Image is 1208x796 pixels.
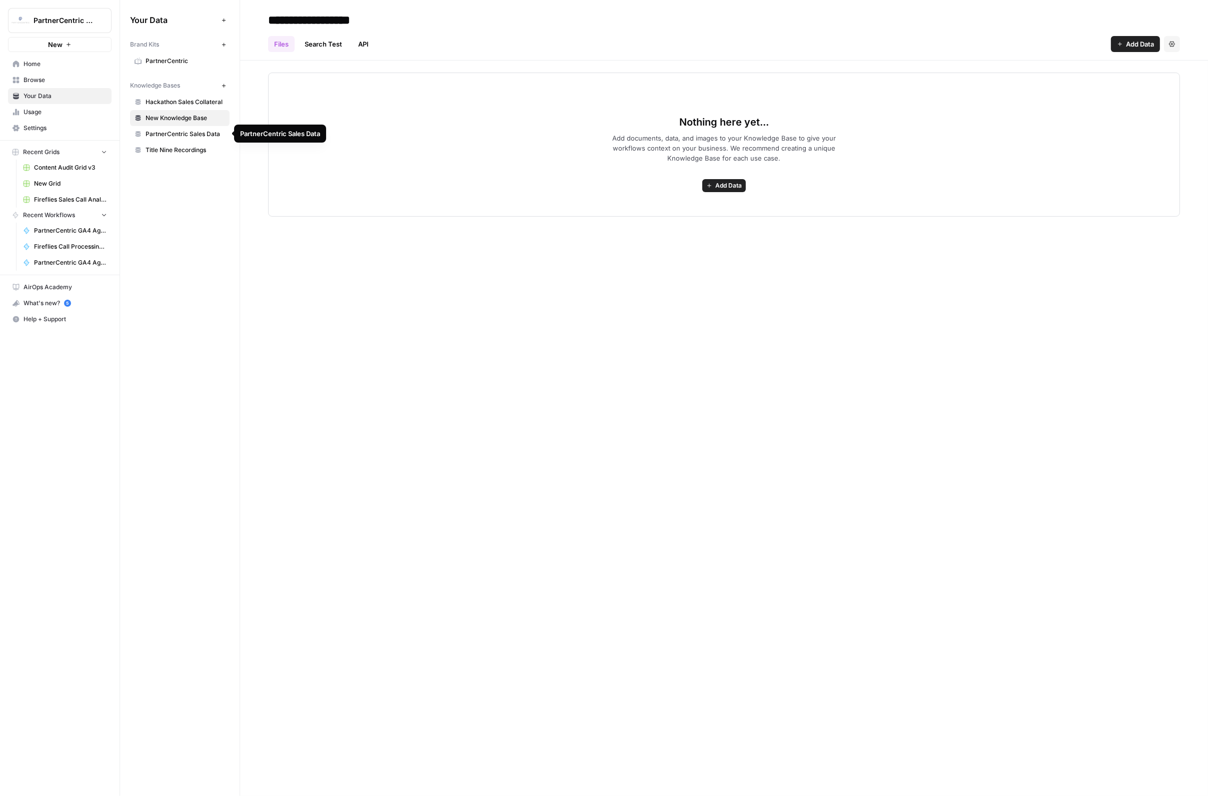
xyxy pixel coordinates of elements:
[146,114,225,123] span: New Knowledge Base
[8,279,112,295] a: AirOps Academy
[19,176,112,192] a: New Grid
[8,88,112,104] a: Your Data
[352,36,375,52] a: API
[24,108,107,117] span: Usage
[8,311,112,327] button: Help + Support
[24,92,107,101] span: Your Data
[8,120,112,136] a: Settings
[130,94,230,110] a: Hackathon Sales Collateral
[8,8,112,33] button: Workspace: PartnerCentric Sales Tools
[34,16,94,26] span: PartnerCentric Sales Tools
[24,124,107,133] span: Settings
[146,57,225,66] span: PartnerCentric
[34,226,107,235] span: PartnerCentric GA4 Agent - Leads - SQLs
[9,296,111,311] div: What's new?
[596,133,852,163] span: Add documents, data, and images to your Knowledge Base to give your workflows context on your bus...
[8,208,112,223] button: Recent Workflows
[23,148,60,157] span: Recent Grids
[24,76,107,85] span: Browse
[12,12,30,30] img: PartnerCentric Sales Tools Logo
[34,179,107,188] span: New Grid
[24,283,107,292] span: AirOps Academy
[146,146,225,155] span: Title Nine Recordings
[130,40,159,49] span: Brand Kits
[19,239,112,255] a: Fireflies Call Processing for CS
[24,315,107,324] span: Help + Support
[8,37,112,52] button: New
[19,192,112,208] a: Fireflies Sales Call Analysis For CS
[240,129,320,139] div: PartnerCentric Sales Data
[8,295,112,311] button: What's new? 5
[130,126,230,142] a: PartnerCentric Sales Data
[34,258,107,267] span: PartnerCentric GA4 Agent
[8,72,112,88] a: Browse
[34,195,107,204] span: Fireflies Sales Call Analysis For CS
[64,300,71,307] a: 5
[130,53,230,69] a: PartnerCentric
[19,255,112,271] a: PartnerCentric GA4 Agent
[715,181,742,190] span: Add Data
[299,36,348,52] a: Search Test
[679,115,769,129] span: Nothing here yet...
[19,223,112,239] a: PartnerCentric GA4 Agent - Leads - SQLs
[19,160,112,176] a: Content Audit Grid v3
[130,110,230,126] a: New Knowledge Base
[130,142,230,158] a: Title Nine Recordings
[146,130,225,139] span: PartnerCentric Sales Data
[702,179,746,192] button: Add Data
[23,211,75,220] span: Recent Workflows
[130,81,180,90] span: Knowledge Bases
[24,60,107,69] span: Home
[34,242,107,251] span: Fireflies Call Processing for CS
[268,36,295,52] a: Files
[66,301,69,306] text: 5
[1111,36,1160,52] button: Add Data
[8,56,112,72] a: Home
[8,145,112,160] button: Recent Grids
[48,40,63,50] span: New
[146,98,225,107] span: Hackathon Sales Collateral
[130,14,218,26] span: Your Data
[1126,39,1154,49] span: Add Data
[34,163,107,172] span: Content Audit Grid v3
[8,104,112,120] a: Usage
